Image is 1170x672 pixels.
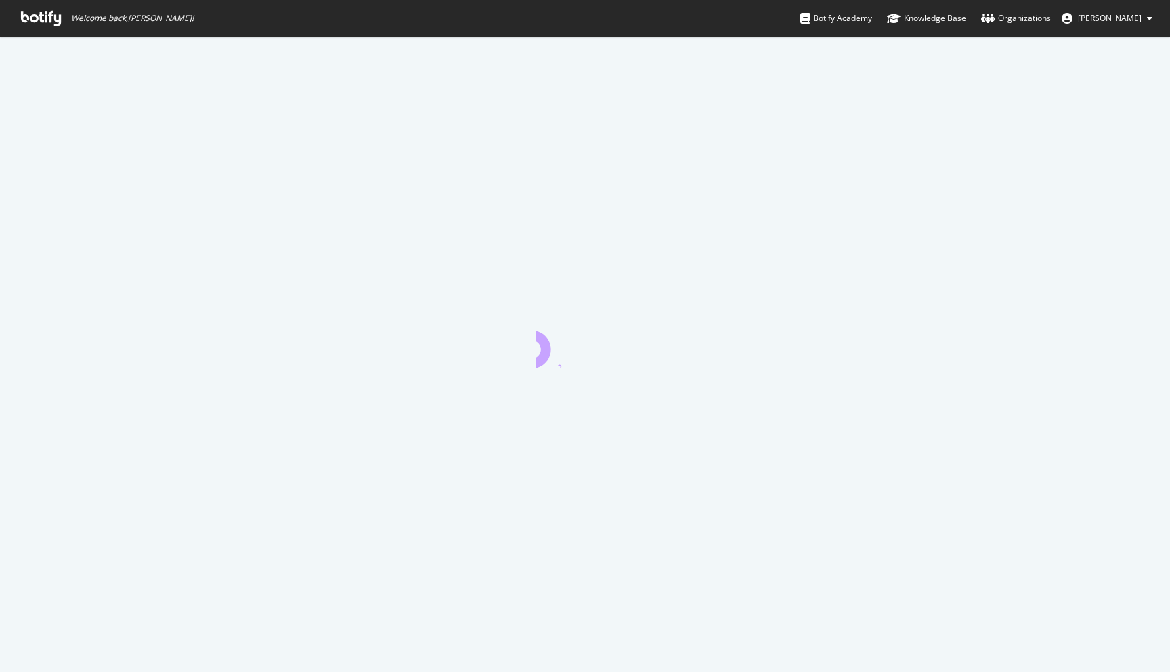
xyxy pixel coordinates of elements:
span: Welcome back, [PERSON_NAME] ! [71,13,194,24]
div: Knowledge Base [887,12,966,25]
div: Botify Academy [800,12,872,25]
button: [PERSON_NAME] [1051,7,1163,29]
div: animation [536,319,634,368]
div: Organizations [981,12,1051,25]
span: Daniel Chen [1078,12,1142,24]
